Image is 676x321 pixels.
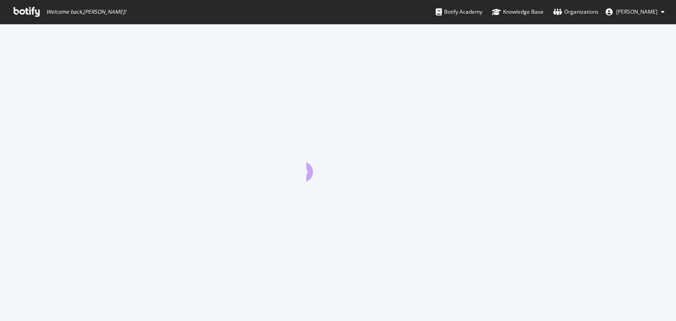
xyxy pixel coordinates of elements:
span: Isaac Brown [616,8,658,15]
div: Knowledge Base [492,7,544,16]
span: Welcome back, [PERSON_NAME] ! [46,8,126,15]
div: animation [306,150,370,181]
div: Organizations [553,7,599,16]
button: [PERSON_NAME] [599,5,672,19]
div: Botify Academy [436,7,482,16]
